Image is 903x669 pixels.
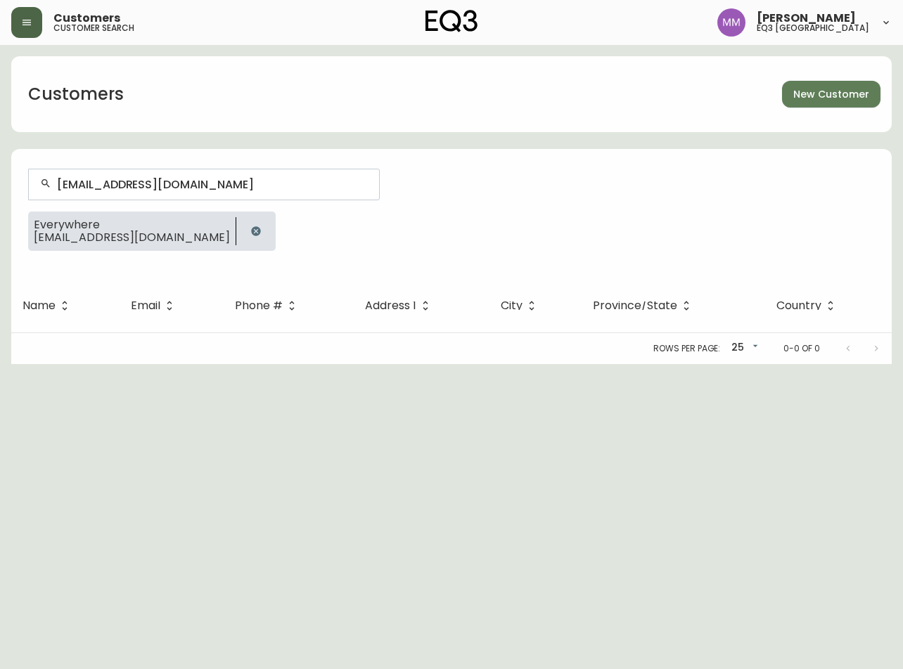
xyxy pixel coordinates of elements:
[757,24,869,32] h5: eq3 [GEOGRAPHIC_DATA]
[593,299,696,312] span: Province/State
[365,299,435,312] span: Address 1
[501,301,523,310] span: City
[757,13,856,24] span: [PERSON_NAME]
[235,301,283,310] span: Phone #
[776,301,821,310] span: Country
[783,342,820,355] p: 0-0 of 0
[793,86,869,103] span: New Customer
[53,13,120,24] span: Customers
[653,342,720,355] p: Rows per page:
[28,82,124,106] h1: Customers
[34,231,230,244] span: [EMAIL_ADDRESS][DOMAIN_NAME]
[782,81,880,108] button: New Customer
[23,301,56,310] span: Name
[131,301,160,310] span: Email
[57,178,368,191] input: Search
[23,299,74,312] span: Name
[365,301,416,310] span: Address 1
[235,299,301,312] span: Phone #
[501,299,541,312] span: City
[593,301,677,310] span: Province/State
[53,24,134,32] h5: customer search
[131,299,179,312] span: Email
[34,219,230,231] span: Everywhere
[726,337,761,360] div: 25
[717,8,745,37] img: b124d21e3c5b19e4a2f2a57376a9c201
[425,10,478,32] img: logo
[776,299,840,312] span: Country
